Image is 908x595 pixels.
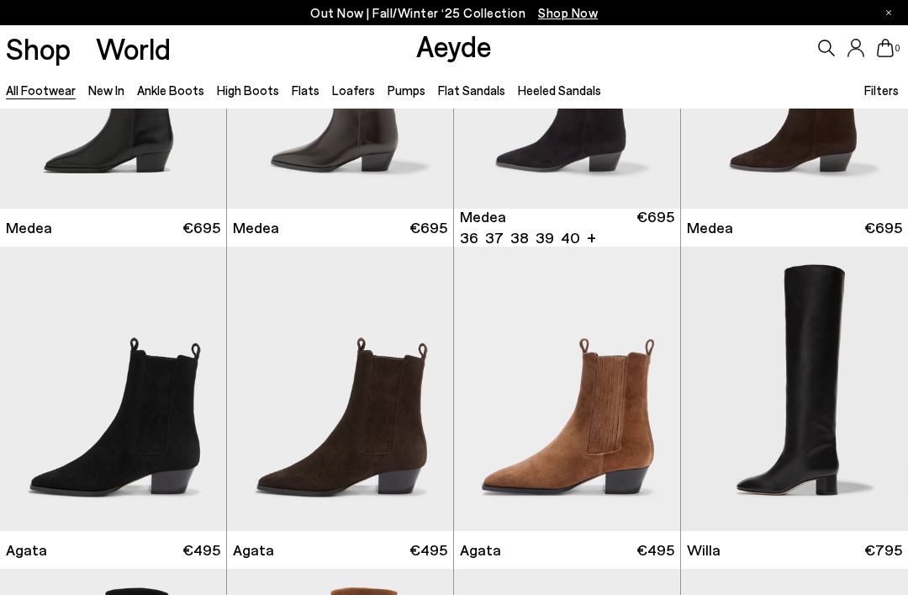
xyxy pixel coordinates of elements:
li: 36 [460,227,478,248]
span: €695 [182,217,220,238]
a: High Boots [217,82,279,98]
span: €795 [864,539,902,560]
span: €695 [409,217,447,238]
a: Heeled Sandals [518,82,601,98]
a: Shop [6,34,71,63]
li: 37 [485,227,504,248]
span: Filters [864,82,899,98]
a: World [96,34,171,63]
a: Flats [292,82,319,98]
a: All Footwear [6,82,76,98]
a: Willa €795 [681,531,908,569]
span: €695 [636,206,674,248]
li: 39 [536,227,554,248]
a: Aeyde [416,28,492,63]
span: Agata [6,539,47,560]
img: Agata Suede Ankle Boots [227,247,453,532]
span: Agata [460,539,501,560]
span: 0 [894,44,902,53]
a: Agata €495 [454,531,680,569]
img: Agata Suede Ankle Boots [454,247,680,532]
span: €495 [636,539,674,560]
li: 38 [510,227,529,248]
p: Out Now | Fall/Winter ‘25 Collection [310,3,598,24]
span: Medea [6,217,52,238]
a: Flat Sandals [438,82,505,98]
a: Ankle Boots [137,82,204,98]
a: New In [88,82,124,98]
a: Loafers [332,82,375,98]
li: 40 [561,227,580,248]
a: Pumps [388,82,425,98]
a: Medea €695 [681,209,908,247]
span: €695 [864,217,902,238]
ul: variant [460,227,575,248]
img: Willa Leather Over-Knee Boots [681,247,908,532]
span: €495 [409,539,447,560]
span: Medea [687,217,733,238]
a: Medea €695 [227,209,453,247]
span: Willa [687,539,721,560]
span: Navigate to /collections/new-in [538,5,598,20]
span: Medea [460,206,506,227]
a: 0 [877,39,894,57]
span: Medea [233,217,279,238]
li: + [587,226,596,248]
span: Agata [233,539,274,560]
a: Medea 36 37 38 39 40 + €695 [454,209,680,247]
span: €495 [182,539,220,560]
a: Agata €495 [227,531,453,569]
